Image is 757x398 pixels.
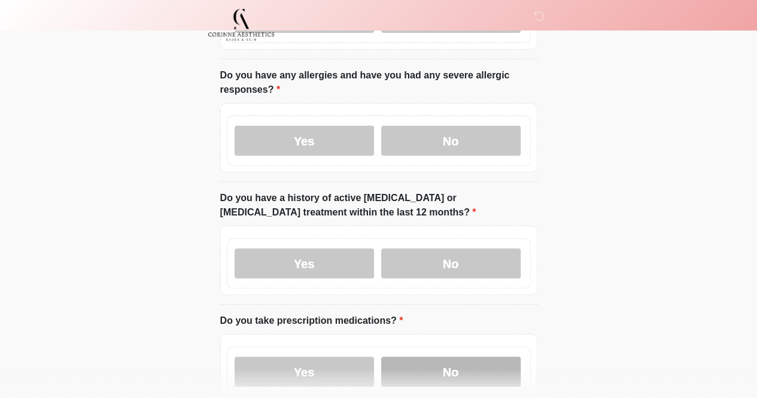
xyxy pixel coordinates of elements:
[235,357,374,387] label: Yes
[381,248,521,278] label: No
[235,126,374,156] label: Yes
[381,357,521,387] label: No
[220,191,537,220] label: Do you have a history of active [MEDICAL_DATA] or [MEDICAL_DATA] treatment within the last 12 mon...
[220,314,403,328] label: Do you take prescription medications?
[235,248,374,278] label: Yes
[381,126,521,156] label: No
[208,9,275,41] img: Corinne Aesthetics Med Spa Logo
[220,68,537,97] label: Do you have any allergies and have you had any severe allergic responses?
